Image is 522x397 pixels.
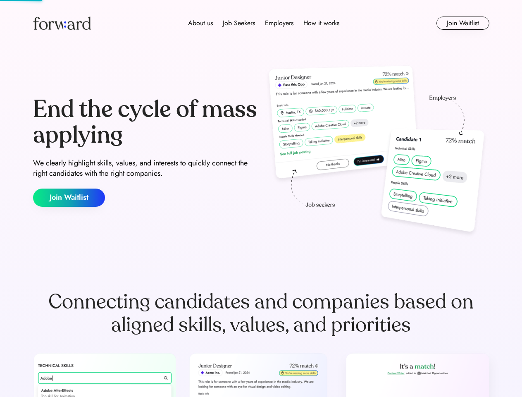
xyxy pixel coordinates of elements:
div: End the cycle of mass applying [33,97,258,148]
div: We clearly highlight skills, values, and interests to quickly connect the right candidates with t... [33,158,258,179]
img: hero-image.png [265,63,489,241]
div: Job Seekers [223,18,255,28]
div: How it works [303,18,339,28]
button: Join Waitlist [33,189,105,207]
img: Forward logo [33,17,91,30]
div: Connecting candidates and companies based on aligned skills, values, and priorities [33,290,489,337]
button: Join Waitlist [436,17,489,30]
div: Employers [265,18,293,28]
div: About us [188,18,213,28]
